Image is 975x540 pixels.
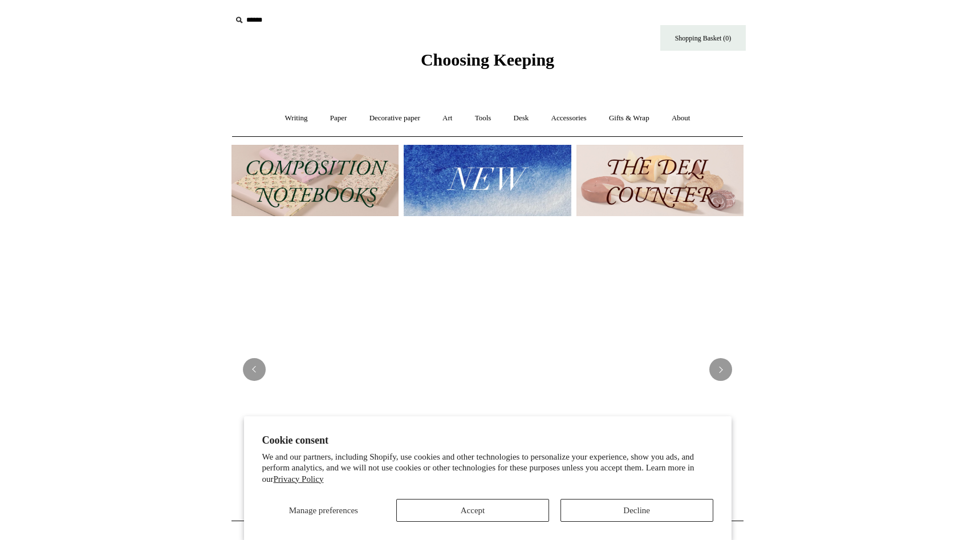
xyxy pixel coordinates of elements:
p: We and our partners, including Shopify, use cookies and other technologies to personalize your ex... [262,452,713,485]
img: USA PSA .jpg__PID:33428022-6587-48b7-8b57-d7eefc91f15a [231,228,744,513]
a: Writing [275,103,318,133]
button: Next [709,358,732,381]
button: Manage preferences [262,499,385,522]
img: New.jpg__PID:f73bdf93-380a-4a35-bcfe-7823039498e1 [404,145,571,216]
button: Previous [243,358,266,381]
a: Tools [465,103,502,133]
h2: Cookie consent [262,435,713,446]
img: The Deli Counter [576,145,744,216]
a: Paper [320,103,357,133]
button: Decline [560,499,713,522]
a: About [661,103,701,133]
a: Accessories [541,103,597,133]
a: Art [432,103,462,133]
a: Decorative paper [359,103,430,133]
a: Privacy Policy [274,474,324,484]
img: 202302 Composition ledgers.jpg__PID:69722ee6-fa44-49dd-a067-31375e5d54ec [231,145,399,216]
a: Desk [503,103,539,133]
a: Gifts & Wrap [599,103,660,133]
span: Choosing Keeping [421,50,554,69]
button: Accept [396,499,549,522]
a: Shopping Basket (0) [660,25,746,51]
a: Choosing Keeping [421,59,554,67]
span: Manage preferences [289,506,358,515]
